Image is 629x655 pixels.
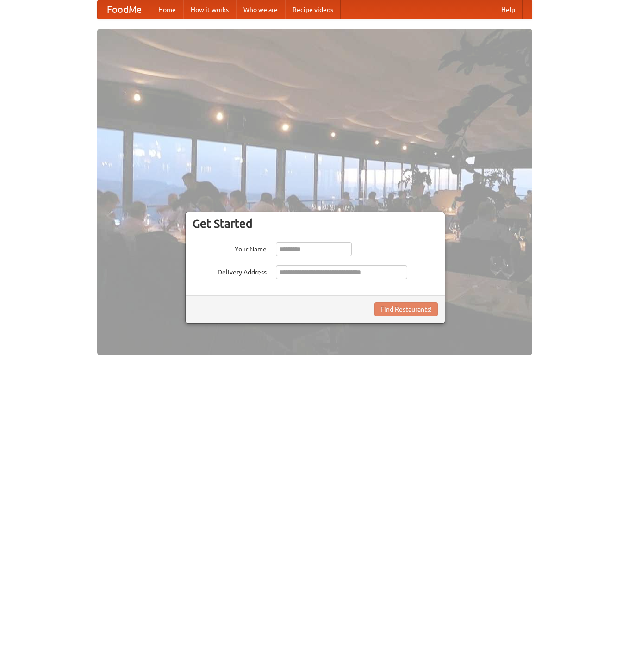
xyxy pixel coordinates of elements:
[374,302,438,316] button: Find Restaurants!
[285,0,341,19] a: Recipe videos
[494,0,523,19] a: Help
[193,217,438,231] h3: Get Started
[98,0,151,19] a: FoodMe
[193,242,267,254] label: Your Name
[236,0,285,19] a: Who we are
[193,265,267,277] label: Delivery Address
[151,0,183,19] a: Home
[183,0,236,19] a: How it works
